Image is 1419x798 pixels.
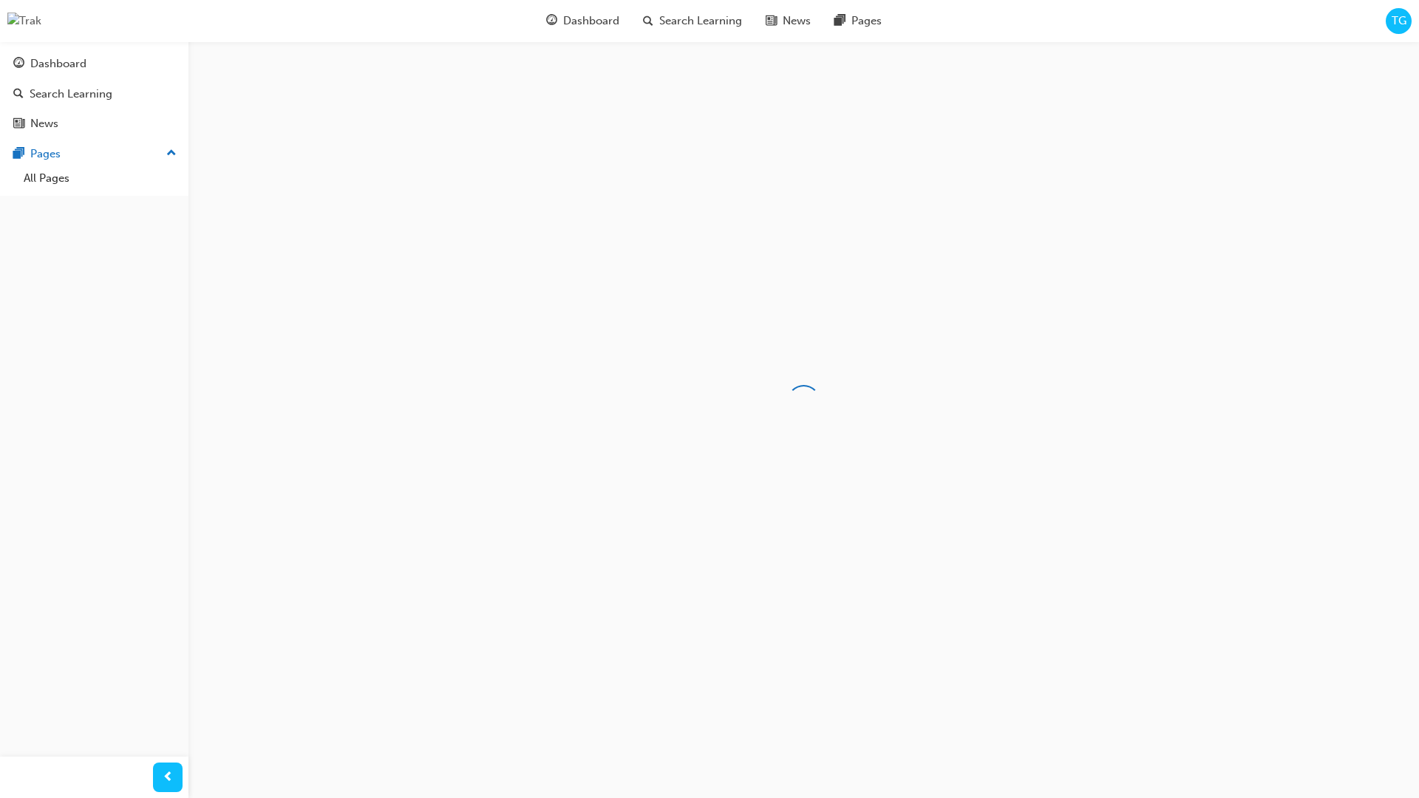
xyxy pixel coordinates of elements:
button: TG [1386,8,1412,34]
span: news-icon [13,117,24,131]
a: search-iconSearch Learning [631,6,754,36]
span: News [783,13,811,30]
span: search-icon [643,12,653,30]
button: Pages [6,140,183,168]
a: pages-iconPages [823,6,894,36]
span: TG [1392,13,1406,30]
a: news-iconNews [754,6,823,36]
span: Search Learning [659,13,742,30]
span: guage-icon [13,58,24,71]
span: news-icon [766,12,777,30]
a: All Pages [18,167,183,190]
div: Search Learning [30,86,112,103]
span: up-icon [166,144,177,163]
img: Trak [7,13,41,30]
a: guage-iconDashboard [534,6,631,36]
div: Dashboard [30,55,86,72]
span: pages-icon [834,12,845,30]
div: News [30,115,58,132]
span: prev-icon [163,768,174,787]
span: guage-icon [546,12,557,30]
div: Pages [30,146,61,163]
a: Search Learning [6,81,183,108]
span: search-icon [13,88,24,101]
a: News [6,110,183,137]
button: DashboardSearch LearningNews [6,47,183,140]
span: Dashboard [563,13,619,30]
span: Pages [851,13,882,30]
a: Dashboard [6,50,183,78]
span: pages-icon [13,148,24,161]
